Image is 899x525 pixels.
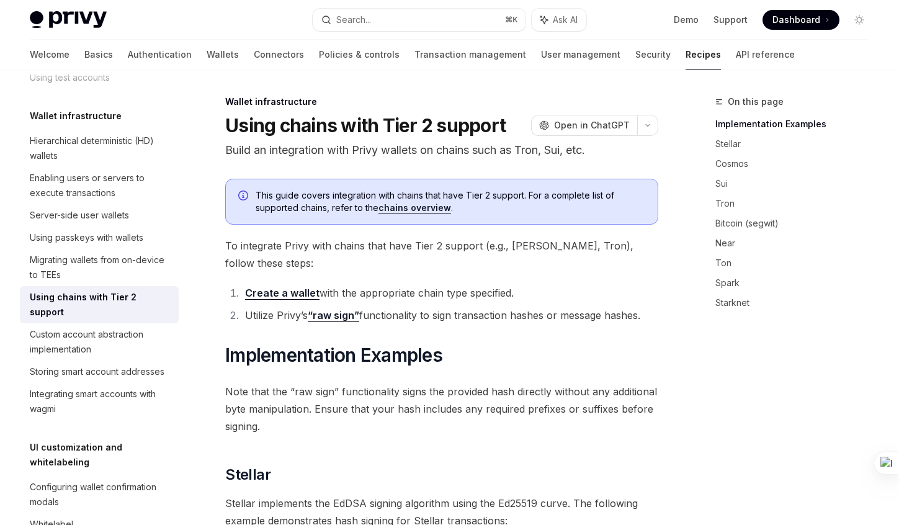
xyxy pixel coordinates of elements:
[20,286,179,323] a: Using chains with Tier 2 support
[225,114,506,137] h1: Using chains with Tier 2 support
[541,40,620,70] a: User management
[728,94,784,109] span: On this page
[713,14,748,26] a: Support
[207,40,239,70] a: Wallets
[715,134,879,154] a: Stellar
[849,10,869,30] button: Toggle dark mode
[686,40,721,70] a: Recipes
[313,9,525,31] button: Search...⌘K
[30,440,179,470] h5: UI customization and whitelabeling
[715,194,879,213] a: Tron
[378,202,451,213] a: chains overview
[20,204,179,227] a: Server-side user wallets
[30,364,164,379] div: Storing smart account addresses
[256,189,645,214] span: This guide covers integration with chains that have Tier 2 support. For a complete list of suppor...
[30,133,171,163] div: Hierarchical deterministic (HD) wallets
[553,14,578,26] span: Ask AI
[30,387,171,416] div: Integrating smart accounts with wagmi
[30,11,107,29] img: light logo
[30,230,143,245] div: Using passkeys with wallets
[715,233,879,253] a: Near
[30,171,171,200] div: Enabling users or servers to execute transactions
[128,40,192,70] a: Authentication
[674,14,699,26] a: Demo
[225,96,658,108] div: Wallet infrastructure
[30,40,69,70] a: Welcome
[554,119,630,132] span: Open in ChatGPT
[532,9,586,31] button: Ask AI
[245,287,320,300] a: Create a wallet
[319,40,400,70] a: Policies & controls
[635,40,671,70] a: Security
[763,10,839,30] a: Dashboard
[30,290,171,320] div: Using chains with Tier 2 support
[715,154,879,174] a: Cosmos
[254,40,304,70] a: Connectors
[30,109,122,123] h5: Wallet infrastructure
[225,237,658,272] span: To integrate Privy with chains that have Tier 2 support (e.g., [PERSON_NAME], Tron), follow these...
[531,115,637,136] button: Open in ChatGPT
[414,40,526,70] a: Transaction management
[20,383,179,420] a: Integrating smart accounts with wagmi
[225,344,442,366] span: Implementation Examples
[20,227,179,249] a: Using passkeys with wallets
[715,174,879,194] a: Sui
[20,476,179,513] a: Configuring wallet confirmation modals
[20,361,179,383] a: Storing smart account addresses
[736,40,795,70] a: API reference
[225,465,271,485] span: Stellar
[30,208,129,223] div: Server-side user wallets
[84,40,113,70] a: Basics
[308,309,359,322] a: “raw sign”
[505,15,518,25] span: ⌘ K
[20,130,179,167] a: Hierarchical deterministic (HD) wallets
[715,114,879,134] a: Implementation Examples
[715,253,879,273] a: Ton
[30,327,171,357] div: Custom account abstraction implementation
[715,273,879,293] a: Spark
[20,167,179,204] a: Enabling users or servers to execute transactions
[772,14,820,26] span: Dashboard
[225,383,658,435] span: Note that the “raw sign” functionality signs the provided hash directly without any additional by...
[20,249,179,286] a: Migrating wallets from on-device to TEEs
[30,480,171,509] div: Configuring wallet confirmation modals
[238,191,251,203] svg: Info
[336,12,371,27] div: Search...
[715,293,879,313] a: Starknet
[715,213,879,233] a: Bitcoin (segwit)
[241,284,658,302] li: with the appropriate chain type specified.
[30,253,171,282] div: Migrating wallets from on-device to TEEs
[20,323,179,361] a: Custom account abstraction implementation
[225,141,658,159] p: Build an integration with Privy wallets on chains such as Tron, Sui, etc.
[241,307,658,324] li: Utilize Privy’s functionality to sign transaction hashes or message hashes.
